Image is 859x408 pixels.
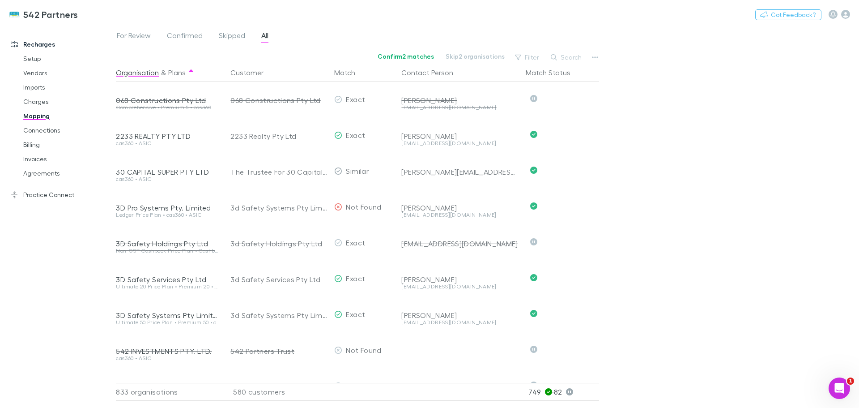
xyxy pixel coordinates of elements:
[230,118,327,154] div: 2233 Realty Pty Ltd
[116,382,220,391] div: 542 Partners
[530,274,537,281] svg: Confirmed
[116,383,223,401] div: 833 organisations
[116,176,220,182] div: cas360 • ASIC
[9,9,20,20] img: 542 Partners's Logo
[829,378,850,399] iframe: Intercom live chat
[528,383,599,400] p: 749 · 82
[4,4,84,25] a: 542 Partners
[116,347,220,356] div: 542 INVESTMENTS PTY. LTD.
[230,190,327,226] div: 3d Safety Systems Pty Limited
[219,31,245,43] span: Skipped
[116,239,220,248] div: 3D Safety Holdings Pty Ltd
[14,137,121,152] a: Billing
[116,203,220,212] div: 3D Pro Systems Pty. Limited
[230,64,274,82] button: Customer
[510,52,544,63] button: Filter
[526,64,581,82] button: Match Status
[117,31,151,43] span: For Review
[230,154,327,190] div: The Trustee For 30 Capital Superannuation Fund
[14,66,121,80] a: Vendors
[14,152,121,166] a: Invoices
[847,378,854,385] span: 1
[401,96,519,105] div: [PERSON_NAME]
[261,31,268,43] span: All
[116,132,220,141] div: 2233 REALTY PTY LTD
[346,95,365,103] span: Exact
[2,37,121,52] a: Recharges
[230,369,327,405] div: 542 Partners Trust
[530,167,537,174] svg: Confirmed
[530,95,537,102] svg: Skipped
[401,64,464,82] button: Contact Person
[440,51,510,62] button: Skip2 organisations
[14,94,121,109] a: Charges
[230,262,327,297] div: 3d Safety Services Pty Ltd
[401,275,519,284] div: [PERSON_NAME]
[167,31,203,43] span: Confirmed
[401,141,519,146] div: [EMAIL_ADDRESS][DOMAIN_NAME]
[346,382,369,390] span: Similar
[116,212,220,218] div: Ledger Price Plan • cas360 • ASIC
[401,320,519,325] div: [EMAIL_ADDRESS][DOMAIN_NAME]
[116,311,220,320] div: 3D Safety Systems Pty Limited
[168,64,186,82] button: Plans
[116,248,220,253] div: Non-GST Cashbook Price Plan • Cashbook (Non-GST) Price Plan • cas360 • ASIC
[530,238,537,245] svg: Skipped
[346,167,369,175] span: Similar
[401,284,519,289] div: [EMAIL_ADDRESS][DOMAIN_NAME]
[116,105,220,110] div: Comprehensive • Premium 5 • cas360
[116,356,220,361] div: cas360 • ASIC
[14,52,121,66] a: Setup
[14,109,121,123] a: Mapping
[755,9,821,20] button: Got Feedback?
[401,239,519,248] div: [EMAIL_ADDRESS][DOMAIN_NAME]
[401,167,519,176] div: [PERSON_NAME][EMAIL_ADDRESS][DOMAIN_NAME]
[116,320,220,325] div: Ultimate 50 Price Plan • Premium 50 • cas360
[401,132,519,141] div: [PERSON_NAME]
[530,346,537,353] svg: Skipped
[223,383,331,401] div: 580 customers
[230,333,327,369] div: 542 Partners Trust
[530,131,537,138] svg: Confirmed
[14,123,121,137] a: Connections
[23,9,78,20] h3: 542 Partners
[14,166,121,180] a: Agreements
[401,212,519,218] div: [EMAIL_ADDRESS][DOMAIN_NAME]
[334,64,366,82] button: Match
[530,382,537,389] svg: Skipped
[546,52,587,63] button: Search
[2,188,121,202] a: Practice Connect
[401,203,519,212] div: [PERSON_NAME]
[346,310,365,318] span: Exact
[116,275,220,284] div: 3D Safety Services Pty Ltd
[116,96,220,105] div: 068 Constructions Pty Ltd
[116,64,220,82] div: &
[530,202,537,210] svg: Confirmed
[116,167,220,176] div: 30 CAPITAL SUPER PTY LTD
[116,64,159,82] button: Organisation
[346,274,365,283] span: Exact
[116,141,220,146] div: cas360 • ASIC
[346,346,381,354] span: Not Found
[346,238,365,247] span: Exact
[401,105,519,110] div: [EMAIL_ADDRESS][DOMAIN_NAME]
[230,297,327,333] div: 3d Safety Systems Pty Limited
[230,82,327,118] div: 068 Constructions Pty Ltd
[401,311,519,320] div: [PERSON_NAME]
[230,226,327,262] div: 3d Safety Holdings Pty Ltd
[346,131,365,139] span: Exact
[14,80,121,94] a: Imports
[116,284,220,289] div: Ultimate 20 Price Plan • Premium 20 • cas360
[346,202,381,211] span: Not Found
[530,310,537,317] svg: Confirmed
[372,51,440,62] button: Confirm2 matches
